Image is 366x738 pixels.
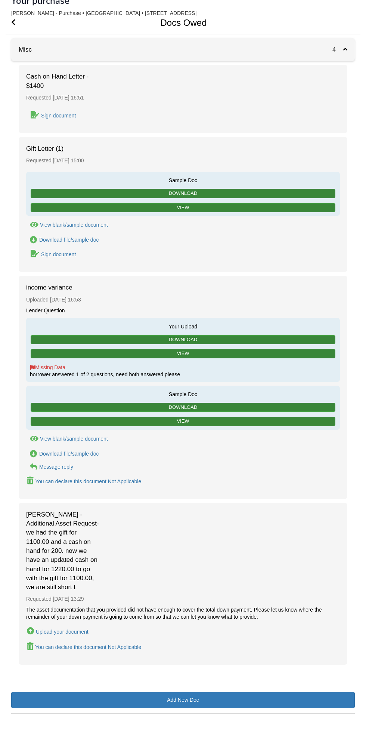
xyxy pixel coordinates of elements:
[30,322,336,330] span: Your Upload
[35,478,141,484] div: You can declare this document Not Applicable
[26,153,340,168] div: Requested [DATE] 15:00
[40,222,108,228] div: View blank/sample document
[35,644,141,650] div: You can declare this document Not Applicable
[26,293,340,307] div: Uploaded [DATE] 16:53
[26,450,99,458] a: Download income variance
[332,46,343,53] span: 4
[31,349,335,358] a: View
[26,221,108,229] button: View Gift Letter (1)
[26,642,142,652] button: Declare Justin McCloud - Additional Asset Request-we had the gift for 1100.00 and a cash on hand ...
[30,364,336,378] div: borrower answered 1 of 2 questions, need both answered please
[26,72,101,91] span: Cash on Hand Letter - $1400
[39,464,73,470] div: Message reply
[31,417,335,426] a: View
[30,364,65,370] span: Missing Data
[30,389,336,398] span: Sample Doc
[41,251,76,257] div: Sign document
[31,403,335,412] a: Download
[26,606,340,621] div: The asset documentation that you provided did not have enough to cover the total down payment. Pl...
[36,629,89,635] div: Upload your document
[26,307,340,314] div: Lender Question
[26,249,77,259] a: Waiting for your co-borrower to e-sign
[31,203,335,212] a: View
[26,510,101,592] span: [PERSON_NAME] - Additional Asset Request-we had the gift for 1100.00 and a cash on hand for 200. ...
[40,436,108,442] div: View blank/sample document
[11,11,15,34] a: Go Back
[26,236,99,244] a: Download Gift Letter (1)
[11,10,355,16] div: [PERSON_NAME] - Purchase • [GEOGRAPHIC_DATA] • [STREET_ADDRESS]
[6,11,352,34] h1: Docs Owed
[26,91,340,105] div: Requested [DATE] 16:51
[39,237,99,243] div: Download file/sample doc
[31,335,335,344] a: Download
[26,476,142,486] button: Declare income variance not applicable
[11,46,32,53] a: Misc
[26,110,77,120] a: Sign Form
[26,626,89,637] button: Upload Justin McCloud - Additional Asset Request-we had the gift for 1100.00 and a cash on hand f...
[26,435,108,443] button: View income variance
[11,692,355,708] a: Add New Doc
[30,175,336,184] span: Sample Doc
[31,189,335,198] a: Download
[26,283,101,292] span: income variance
[26,592,340,606] div: Requested [DATE] 13:29
[26,144,101,153] span: Gift Letter (1)
[41,113,76,119] div: Sign document
[39,451,99,457] div: Download file/sample doc
[26,463,73,471] a: Message reply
